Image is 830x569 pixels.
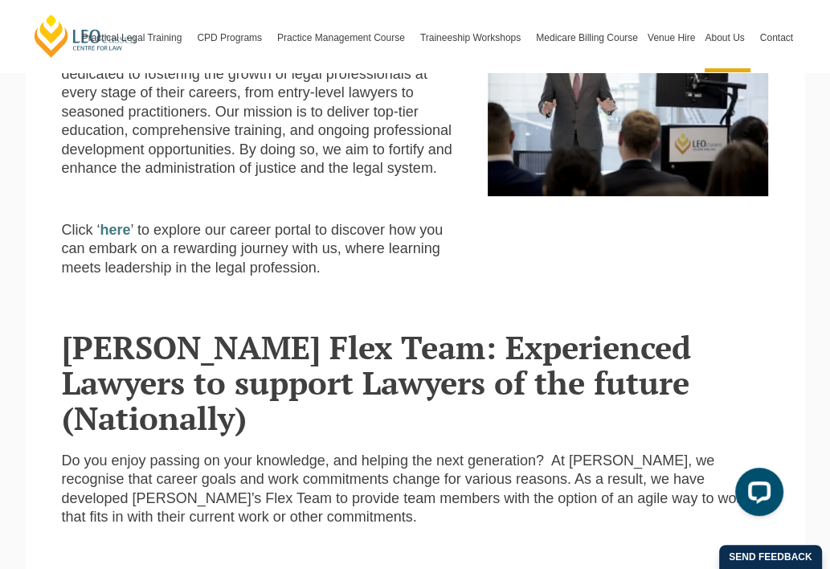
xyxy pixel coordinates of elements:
[62,9,464,178] p: Since its inception in [DATE], [PERSON_NAME] Centre for Law has been synonymous with excellence i...
[77,3,193,72] a: Practical Legal Training
[62,452,769,527] p: Do you enjoy passing on your knowledge, and helping the next generation? At [PERSON_NAME], we rec...
[643,3,700,72] a: Venue Hire
[722,461,790,529] iframe: LiveChat chat widget
[531,3,643,72] a: Medicare Billing Course
[32,13,139,59] a: [PERSON_NAME] Centre for Law
[62,330,769,436] h2: [PERSON_NAME] Flex Team: Experienced Lawyers to support Lawyers of the future (Nationally)
[415,3,531,72] a: Traineeship Workshops
[62,221,464,277] p: Click ‘ ’ to explore our career portal to discover how you can embark on a rewarding journey with...
[192,3,272,72] a: CPD Programs
[272,3,415,72] a: Practice Management Course
[700,3,754,72] a: About Us
[100,222,131,238] a: here
[755,3,798,72] a: Contact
